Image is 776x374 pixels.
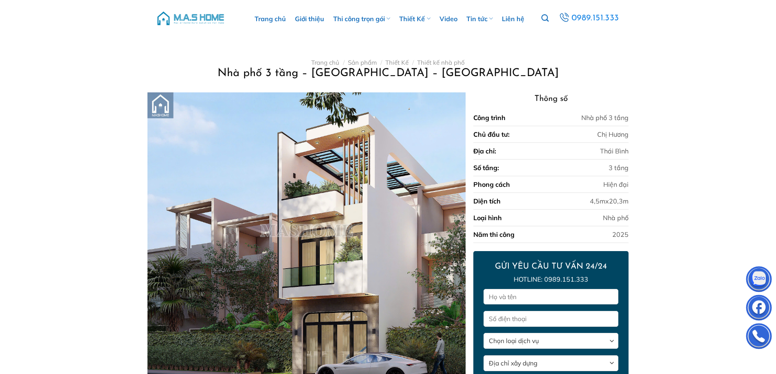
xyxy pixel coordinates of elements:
a: Sản phẩm [348,59,377,66]
div: Số tầng: [473,163,499,173]
span: 0989.151.333 [572,11,619,25]
a: Tìm kiếm [541,10,549,27]
div: Công trình [473,113,506,122]
div: Nhà phố 3 tầng [581,113,629,122]
div: Chủ đầu tư: [473,129,510,139]
div: Thái Bình [600,146,629,156]
span: / [380,59,382,66]
div: 4,5mx20,3m [590,196,629,206]
h1: Nhà phố 3 tầng – [GEOGRAPHIC_DATA] – [GEOGRAPHIC_DATA] [157,66,619,81]
div: Nhà phố [603,213,629,223]
p: Hotline: 0989.151.333 [484,274,618,285]
img: Facebook [747,297,771,321]
h2: GỬI YÊU CẦU TƯ VẤN 24/24 [484,261,618,272]
div: Địa chỉ: [473,146,496,156]
div: Loại hình [473,213,502,223]
div: Hiện đại [603,179,629,189]
img: M.A.S HOME – Tổng Thầu Thiết Kế Và Xây Nhà Trọn Gói [156,6,225,31]
h3: Thông số [473,92,628,105]
a: Thiết Kế [385,59,409,66]
input: Họ và tên [484,289,618,305]
span: / [343,59,345,66]
div: 2025 [612,230,629,239]
div: 3 tầng [609,163,629,173]
div: Chị Hương [597,129,629,139]
div: Phong cách [473,179,510,189]
div: Năm thi công [473,230,514,239]
a: Thiết kế nhà phố [417,59,465,66]
img: Phone [747,325,771,350]
span: / [412,59,414,66]
img: Zalo [747,268,771,293]
input: Số điện thoại [484,311,618,327]
div: Diện tích [473,196,501,206]
a: 0989.151.333 [558,11,620,26]
a: Trang chủ [311,59,339,66]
